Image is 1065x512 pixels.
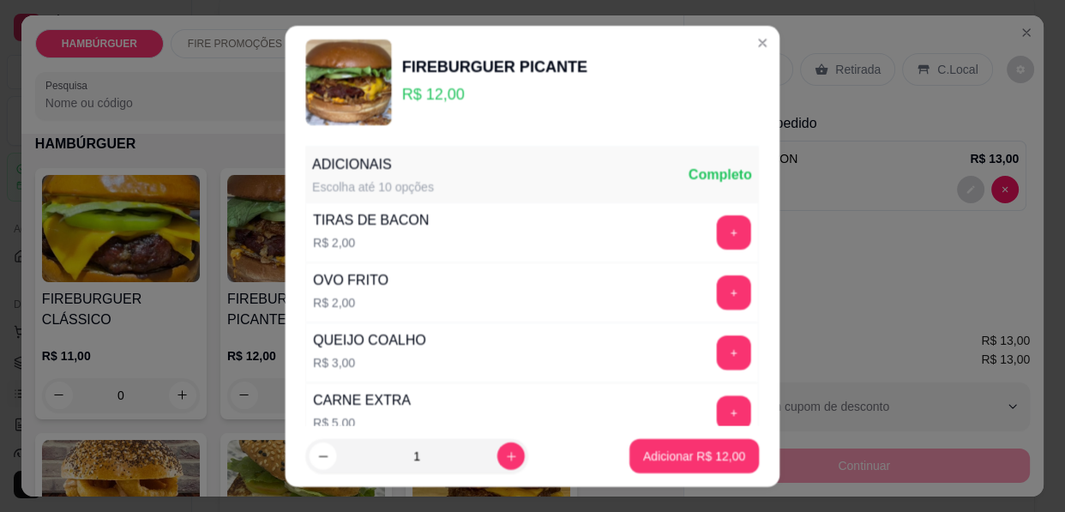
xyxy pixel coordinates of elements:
p: R$ 3,00 [314,354,427,371]
button: Adicionar R$ 12,00 [629,438,759,473]
img: product-image [306,39,392,125]
button: add [717,335,751,370]
button: Close [749,29,776,57]
button: add [717,215,751,250]
p: R$ 12,00 [402,82,587,106]
p: R$ 2,00 [314,294,389,311]
p: R$ 2,00 [314,234,430,251]
div: CARNE EXTRA [314,390,412,411]
div: QUEIJO COALHO [314,330,427,351]
button: decrease-product-quantity [310,442,337,469]
div: ADICIONAIS [313,154,435,175]
div: TIRAS DE BACON [314,210,430,231]
div: FIREBURGUER PICANTE [402,55,587,79]
button: add [717,275,751,310]
p: R$ 5,00 [314,414,412,431]
p: Adicionar R$ 12,00 [643,447,745,464]
div: Completo [689,165,752,185]
button: increase-product-quantity [497,442,525,469]
button: add [717,395,751,430]
div: OVO FRITO [314,270,389,291]
div: Escolha até 10 opções [313,178,435,196]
